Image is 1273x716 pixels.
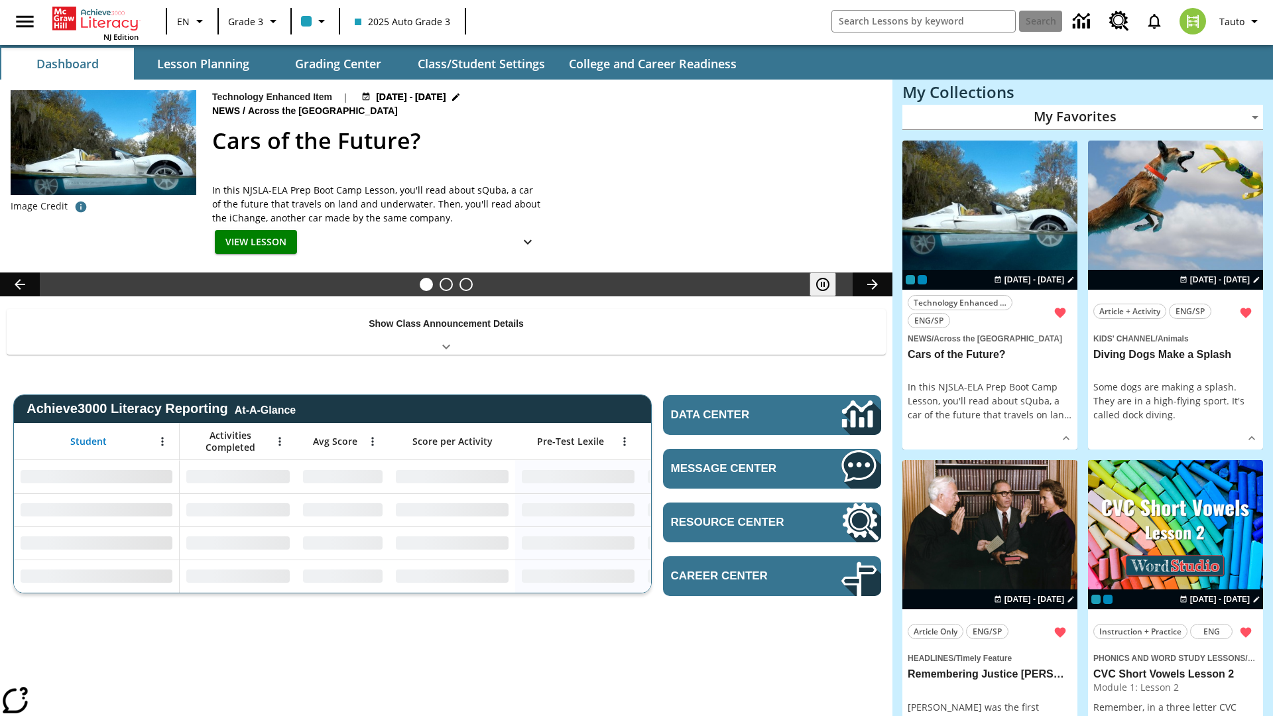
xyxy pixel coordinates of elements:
button: Remove from Favorites [1234,301,1258,325]
button: Language: EN, Select a language [171,9,213,33]
button: Open side menu [5,2,44,41]
span: [DATE] - [DATE] [376,90,446,104]
span: … [1064,408,1071,421]
div: Show Class Announcement Details [7,309,886,355]
button: Remove from Favorites [1048,621,1072,644]
button: Slide 1 Cars of the Future? [420,278,433,291]
div: No Data, [296,460,389,493]
span: / [953,654,955,663]
div: lesson details [1088,141,1263,450]
div: In this NJSLA-ELA Prep Boot Camp Lesson, you'll read about sQuba, a car of the future that travel... [908,380,1072,422]
button: Grade: Grade 3, Select a grade [223,9,286,33]
div: No Data, [296,493,389,526]
span: ENG/SP [914,314,943,328]
span: / [1245,651,1254,664]
button: Select a new avatar [1172,4,1214,38]
span: 2025 Auto Grade 3 [355,15,450,29]
div: Pause [810,272,849,296]
div: No Data, [180,526,296,560]
p: Image Credit [11,200,68,213]
h2: Cars of the Future? [212,124,877,158]
p: Technology Enhanced Item [212,90,332,104]
button: Photo credit: AP [68,195,94,219]
span: Article + Activity [1099,304,1160,318]
h3: Remembering Justice O'Connor [908,668,1072,682]
span: News [908,334,932,343]
span: Headlines [908,654,953,663]
span: In this NJSLA-ELA Prep Boot Camp Lesson, you'll read about sQuba, a car of the future that travel... [212,183,544,225]
span: Avg Score [313,436,357,447]
button: Remove from Favorites [1234,621,1258,644]
a: Career Center [663,556,881,596]
h3: Diving Dogs Make a Splash [1093,348,1258,362]
button: ENG [1190,624,1233,639]
button: ENG/SP [908,313,950,328]
button: College and Career Readiness [558,48,747,80]
button: Aug 22 - Aug 22 Choose Dates [991,593,1077,605]
div: OL 2025 Auto Grade 4 [1103,595,1113,604]
button: Class color is light blue. Change class color [296,9,335,33]
div: lesson details [902,141,1077,450]
p: Show Class Announcement Details [369,317,524,331]
span: Data Center [671,408,796,422]
span: Topic: Phonics and Word Study Lessons/CVC Short Vowels [1093,650,1258,665]
div: No Data, [180,560,296,593]
button: Jul 01 - Aug 01 Choose Dates [359,90,463,104]
button: ENG/SP [966,624,1008,639]
div: Current Class [1091,595,1101,604]
span: / [243,105,245,116]
a: Message Center [663,449,881,489]
span: Topic: Kids' Channel/Animals [1093,331,1258,345]
span: n [1058,408,1064,421]
button: Profile/Settings [1214,9,1268,33]
span: / [932,334,934,343]
button: Jul 01 - Aug 01 Choose Dates [991,274,1077,286]
button: Show Details [515,230,541,255]
button: Slide 2 Pre-release lesson [440,278,453,291]
img: avatar image [1180,8,1206,34]
span: Student [70,436,107,447]
button: Open Menu [152,432,172,451]
span: [DATE] - [DATE] [1004,593,1064,605]
button: Pause [810,272,836,296]
div: No Data, [641,526,767,560]
button: Open Menu [270,432,290,451]
span: Kids' Channel [1093,334,1156,343]
div: No Data, [296,526,389,560]
div: No Data, [296,560,389,593]
button: Slide 3 Career Lesson [459,278,473,291]
span: EN [177,15,190,29]
span: Technology Enhanced Item [914,296,1006,310]
a: Notifications [1137,4,1172,38]
span: Timely Feature [956,654,1012,663]
button: ENG/SP [1169,304,1211,319]
span: ENG/SP [1176,304,1205,318]
span: Instruction + Practice [1099,625,1182,638]
span: Achieve3000 Literacy Reporting [27,401,296,416]
button: Article + Activity [1093,304,1166,319]
h3: My Collections [902,83,1263,101]
button: View Lesson [215,230,297,255]
span: ENG/SP [973,625,1002,638]
button: Show Details [1242,428,1262,448]
span: Animals [1158,334,1189,343]
span: Topic: News/Across the US [908,331,1072,345]
h3: Cars of the Future? [908,348,1072,362]
div: My Favorites [902,105,1263,130]
span: / [1156,334,1158,343]
div: Some dogs are making a splash. They are in a high-flying sport. It's called dock diving. [1093,380,1258,422]
button: Open Menu [615,432,635,451]
span: Activities Completed [186,430,274,453]
span: Career Center [671,569,802,583]
button: Article Only [908,624,963,639]
div: OL 2025 Auto Grade 4 [918,275,927,284]
span: Across the [GEOGRAPHIC_DATA] [248,104,400,119]
button: Show Details [1056,428,1076,448]
div: At-A-Glance [235,402,296,416]
button: Aug 22 - Aug 22 Choose Dates [1177,274,1263,286]
span: Pre-Test Lexile [537,436,604,447]
a: Data Center [663,395,881,435]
